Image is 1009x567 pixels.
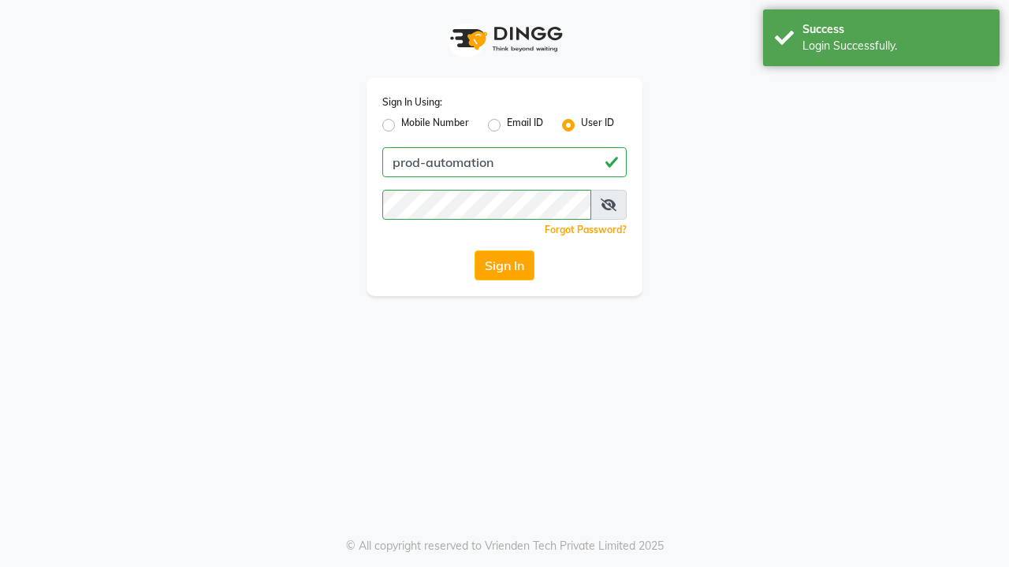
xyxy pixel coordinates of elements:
[545,224,627,235] a: Forgot Password?
[507,116,543,135] label: Email ID
[581,116,614,135] label: User ID
[382,190,591,220] input: Username
[382,95,442,109] label: Sign In Using:
[401,116,469,135] label: Mobile Number
[475,250,534,280] button: Sign In
[382,147,627,177] input: Username
[441,16,568,62] img: logo1.svg
[802,38,988,54] div: Login Successfully.
[802,21,988,38] div: Success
